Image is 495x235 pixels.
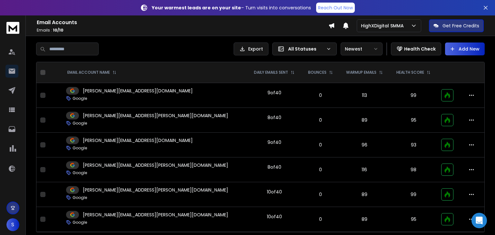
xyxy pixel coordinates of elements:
[83,162,228,168] p: [PERSON_NAME][EMAIL_ADDRESS][PERSON_NAME][DOMAIN_NAME]
[267,139,281,146] div: 9 of 40
[339,83,390,108] td: 113
[306,166,335,173] p: 0
[6,218,19,231] button: S
[306,142,335,148] p: 0
[390,133,437,157] td: 93
[339,108,390,133] td: 89
[267,189,282,195] div: 10 of 40
[346,70,376,75] p: WARMUP EMAILS
[308,70,326,75] p: BOUNCES
[306,191,335,198] p: 0
[37,28,328,33] p: Emails :
[234,42,268,55] button: Export
[53,27,63,33] span: 10 / 10
[83,137,193,144] p: [PERSON_NAME][EMAIL_ADDRESS][DOMAIN_NAME]
[254,70,288,75] p: DAILY EMAILS SENT
[390,157,437,182] td: 98
[288,46,324,52] p: All Statuses
[339,182,390,207] td: 89
[396,70,424,75] p: HEALTH SCORE
[306,216,335,222] p: 0
[67,70,116,75] div: EMAIL ACCOUNT NAME
[390,108,437,133] td: 95
[152,5,241,11] strong: Your warmest leads are on your site
[390,207,437,232] td: 95
[316,3,355,13] a: Reach Out Now
[361,23,406,29] p: HighXDigital SMMA
[83,211,228,218] p: [PERSON_NAME][EMAIL_ADDRESS][PERSON_NAME][DOMAIN_NAME]
[429,19,484,32] button: Get Free Credits
[306,117,335,123] p: 0
[306,92,335,99] p: 0
[390,83,437,108] td: 99
[445,42,485,55] button: Add New
[341,42,383,55] button: Newest
[404,46,436,52] p: Health Check
[73,195,87,200] p: Google
[37,19,328,26] h1: Email Accounts
[83,187,228,193] p: [PERSON_NAME][EMAIL_ADDRESS][PERSON_NAME][DOMAIN_NAME]
[73,121,87,126] p: Google
[318,5,353,11] p: Reach Out Now
[471,213,487,228] div: Open Intercom Messenger
[83,112,228,119] p: [PERSON_NAME][EMAIL_ADDRESS][PERSON_NAME][DOMAIN_NAME]
[391,42,441,55] button: Health Check
[267,89,281,96] div: 9 of 40
[73,170,87,175] p: Google
[339,133,390,157] td: 96
[83,88,193,94] p: [PERSON_NAME][EMAIL_ADDRESS][DOMAIN_NAME]
[267,114,281,121] div: 8 of 40
[73,220,87,225] p: Google
[339,207,390,232] td: 89
[339,157,390,182] td: 116
[267,213,282,220] div: 10 of 40
[73,96,87,101] p: Google
[152,5,311,11] p: – Turn visits into conversations
[390,182,437,207] td: 99
[6,22,19,34] img: logo
[73,146,87,151] p: Google
[442,23,479,29] p: Get Free Credits
[267,164,281,170] div: 8 of 40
